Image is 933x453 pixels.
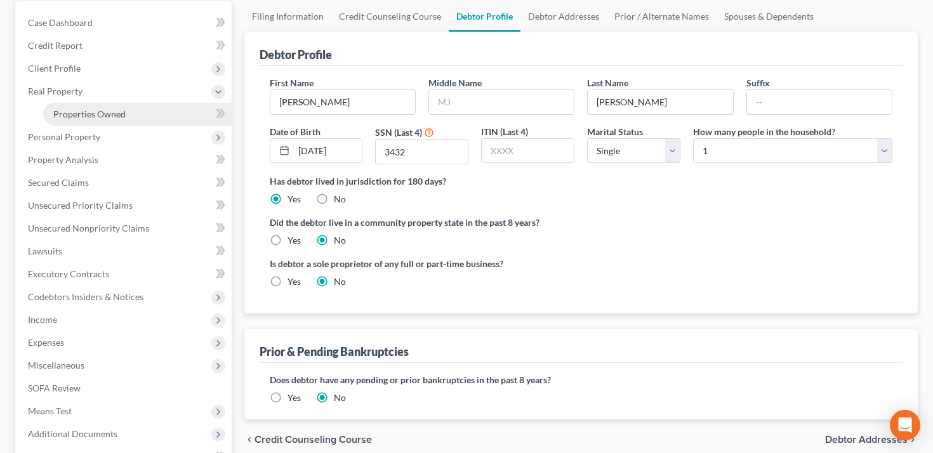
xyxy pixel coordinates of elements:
a: Lawsuits [18,240,232,263]
label: First Name [270,76,314,89]
input: XXXX [482,139,574,163]
label: Suffix [746,76,770,89]
a: Secured Claims [18,171,232,194]
span: Debtor Addresses [825,435,908,445]
span: Executory Contracts [28,268,109,279]
span: Case Dashboard [28,17,93,28]
a: Properties Owned [43,103,232,126]
label: Yes [288,234,301,247]
a: Filing Information [244,1,331,32]
span: Unsecured Priority Claims [28,200,133,211]
label: ITIN (Last 4) [481,125,528,138]
span: Codebtors Insiders & Notices [28,291,143,302]
a: Credit Counseling Course [331,1,449,32]
label: No [334,275,346,288]
div: Debtor Profile [260,47,332,62]
label: How many people in the household? [693,125,835,138]
span: Unsecured Nonpriority Claims [28,223,149,233]
button: chevron_left Credit Counseling Course [244,435,372,445]
input: -- [270,90,415,114]
span: Income [28,314,57,325]
span: SOFA Review [28,383,81,393]
button: Debtor Addresses chevron_right [825,435,918,445]
label: No [334,391,346,404]
a: Debtor Profile [449,1,520,32]
a: Property Analysis [18,148,232,171]
label: SSN (Last 4) [375,126,422,139]
label: Does debtor have any pending or prior bankruptcies in the past 8 years? [270,373,893,386]
a: Executory Contracts [18,263,232,286]
span: Secured Claims [28,177,89,188]
input: M.I [429,90,574,114]
span: Real Property [28,86,83,96]
a: Case Dashboard [18,11,232,34]
input: XXXX [376,140,468,164]
a: SOFA Review [18,377,232,400]
div: Open Intercom Messenger [890,410,920,440]
input: MM/DD/YYYY [294,139,362,163]
span: Properties Owned [53,108,126,119]
a: Credit Report [18,34,232,57]
label: Yes [288,193,301,206]
a: Prior / Alternate Names [607,1,717,32]
label: Yes [288,275,301,288]
label: Has debtor lived in jurisdiction for 180 days? [270,174,893,188]
span: Credit Report [28,40,83,51]
label: Date of Birth [270,125,321,138]
label: Marital Status [587,125,643,138]
span: Miscellaneous [28,360,84,371]
label: Last Name [587,76,628,89]
label: Yes [288,391,301,404]
label: No [334,234,346,247]
a: Unsecured Priority Claims [18,194,232,217]
div: Prior & Pending Bankruptcies [260,344,409,359]
a: Debtor Addresses [520,1,607,32]
span: Property Analysis [28,154,98,165]
span: Expenses [28,337,64,348]
span: Personal Property [28,131,100,142]
span: Lawsuits [28,246,62,256]
span: Additional Documents [28,428,117,439]
label: Did the debtor live in a community property state in the past 8 years? [270,216,893,229]
input: -- [588,90,732,114]
a: Spouses & Dependents [717,1,821,32]
span: Means Test [28,405,72,416]
span: Client Profile [28,63,81,74]
i: chevron_left [244,435,255,445]
label: Middle Name [428,76,482,89]
a: Unsecured Nonpriority Claims [18,217,232,240]
label: No [334,193,346,206]
span: Credit Counseling Course [255,435,372,445]
label: Is debtor a sole proprietor of any full or part-time business? [270,257,575,270]
input: -- [747,90,892,114]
